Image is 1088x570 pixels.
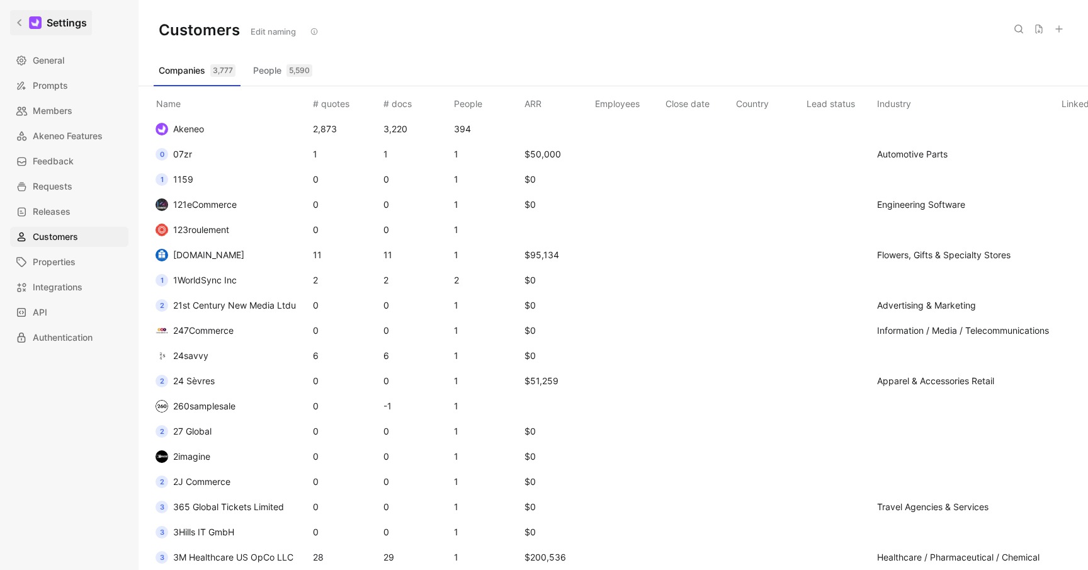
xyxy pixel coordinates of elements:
span: 24 Sèvres [173,375,215,386]
button: 11159 [151,169,198,190]
img: logo [156,198,168,211]
td: $50,000 [522,142,592,167]
td: 0 [310,520,381,545]
img: logo [156,249,168,261]
span: Prompts [33,78,68,93]
td: $0 [522,419,592,444]
a: Integrations [10,277,128,297]
a: Settings [10,10,92,35]
div: 3 [156,501,168,513]
img: logo [156,123,168,135]
th: Lead status [804,86,875,117]
td: Automotive Parts [875,142,1059,167]
td: Advertising & Marketing [875,293,1059,318]
td: 1 [451,520,522,545]
td: $0 [522,318,592,343]
td: 1 [451,545,522,570]
a: Feedback [10,151,128,171]
td: 1 [451,318,522,343]
button: logo123roulement [151,220,234,240]
td: 1 [451,444,522,469]
th: # docs [381,86,451,117]
td: 1 [451,343,522,368]
button: logo247Commerce [151,321,238,341]
a: Requests [10,176,128,197]
span: 07zr [173,149,192,159]
td: $0 [522,494,592,520]
td: 0 [310,444,381,469]
th: # quotes [310,86,381,117]
span: Releases [33,204,71,219]
span: 2imagine [173,451,210,462]
button: logo260samplesale [151,396,240,416]
button: logo121eCommerce [151,195,241,215]
th: Close date [663,86,734,117]
span: Akeneo [173,123,204,134]
img: logo [156,350,168,362]
td: 0 [381,368,451,394]
span: 1WorldSync Inc [173,275,237,285]
button: 227 Global [151,421,216,442]
span: [DOMAIN_NAME] [173,249,244,260]
span: 260samplesale [173,401,235,411]
td: 28 [310,545,381,570]
td: 0 [310,293,381,318]
button: logoAkeneo [151,119,208,139]
button: 3365 Global Tickets Limited [151,497,288,517]
button: 22J Commerce [151,472,235,492]
span: 21st Century New Media Ltdu [173,300,296,311]
div: 0 [156,148,168,161]
td: 0 [310,368,381,394]
td: -1 [381,394,451,419]
div: 2 [156,299,168,312]
td: 1 [451,192,522,217]
td: 11 [310,242,381,268]
span: Requests [33,179,72,194]
button: 221st Century New Media Ltdu [151,295,300,316]
a: Akeneo Features [10,126,128,146]
td: 1 [451,293,522,318]
td: 1 [451,167,522,192]
td: 1 [451,368,522,394]
td: 0 [381,192,451,217]
td: Apparel & Accessories Retail [875,368,1059,394]
td: 1 [451,419,522,444]
td: 0 [381,217,451,242]
td: 0 [381,469,451,494]
h1: Customers [159,21,240,39]
th: ARR [522,86,592,117]
button: logo[DOMAIN_NAME] [151,245,249,265]
div: 1 [156,274,168,287]
span: 3M Healthcare US OpCo LLC [173,552,293,562]
td: 0 [381,419,451,444]
td: 2 [310,268,381,293]
span: Members [33,103,72,118]
td: 0 [381,167,451,192]
td: 0 [381,293,451,318]
td: 29 [381,545,451,570]
span: 2J Commerce [173,476,230,487]
span: Akeneo Features [33,128,103,144]
td: 1 [451,494,522,520]
span: Feedback [33,154,74,169]
td: 0 [310,167,381,192]
span: 365 Global Tickets Limited [173,501,284,512]
button: 33Hills IT GmbH [151,522,239,542]
td: 0 [381,444,451,469]
span: 3Hills IT GmbH [173,527,234,537]
td: 1 [451,469,522,494]
div: 2 [156,425,168,438]
span: 247Commerce [173,325,234,336]
td: $51,259 [522,368,592,394]
span: Authentication [33,330,93,345]
button: logo2imagine [151,447,215,467]
td: $0 [522,343,592,368]
a: Members [10,101,128,121]
a: API [10,302,128,322]
td: $200,536 [522,545,592,570]
th: Country [734,86,804,117]
img: logo [156,224,168,236]
h1: Settings [47,15,87,30]
div: 5,590 [286,64,312,77]
td: 0 [310,192,381,217]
